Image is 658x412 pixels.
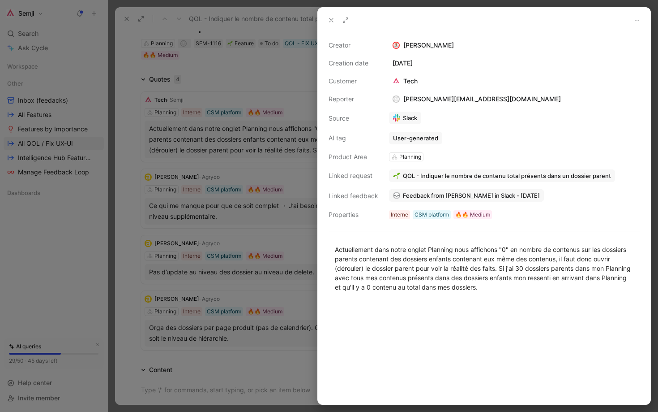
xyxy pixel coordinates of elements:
[389,112,421,124] a: Slack
[399,152,421,161] div: Planning
[389,58,640,69] div: [DATE]
[393,43,399,48] img: avatar
[335,245,633,292] div: Actuellement dans notre onglet Planning nous affichons "0" en nombre de contenus sur les dossiers...
[393,134,438,142] div: User-generated
[389,40,640,51] div: [PERSON_NAME]
[389,76,421,87] div: Tech
[389,189,544,202] a: Feedback from [PERSON_NAME] in Slack - [DATE]
[329,191,378,201] div: Linked feedback
[329,133,378,143] div: AI tag
[393,78,400,85] img: logo
[403,191,540,199] span: Feedback from [PERSON_NAME] in Slack - [DATE]
[393,96,399,102] div: m
[389,169,615,182] button: 🌱QOL - Indiquer le nombre de contenu total présents dans un dossier parent
[329,152,378,162] div: Product Area
[329,40,378,51] div: Creator
[393,172,400,179] img: 🌱
[329,209,378,220] div: Properties
[329,113,378,124] div: Source
[403,172,611,180] span: QOL - Indiquer le nombre de contenu total présents dans un dossier parent
[329,94,378,104] div: Reporter
[329,58,378,69] div: Creation date
[391,210,408,219] div: Interne
[455,210,490,219] div: 🔥🔥 Medium
[329,170,378,181] div: Linked request
[414,210,449,219] div: CSM platform
[389,94,564,104] div: [PERSON_NAME][EMAIL_ADDRESS][DOMAIN_NAME]
[329,76,378,87] div: Customer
